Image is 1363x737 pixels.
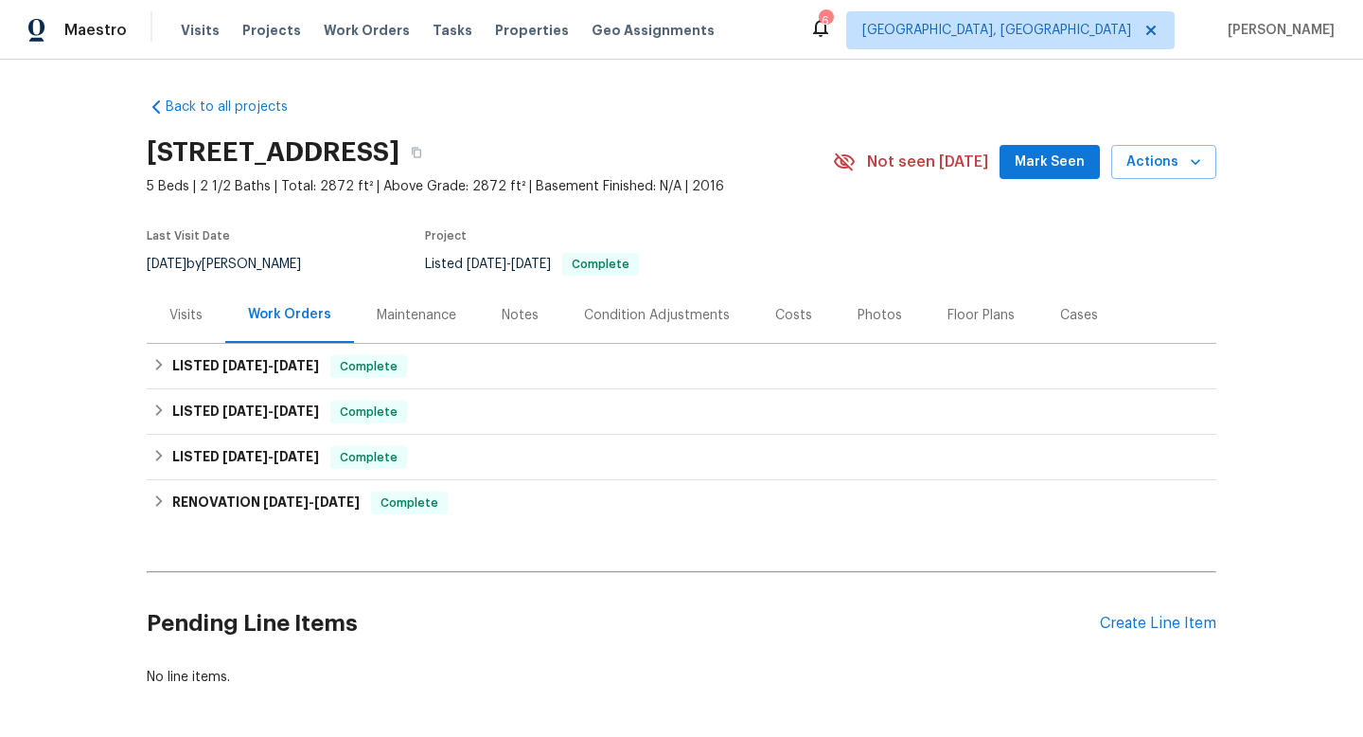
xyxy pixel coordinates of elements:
span: 5 Beds | 2 1/2 Baths | Total: 2872 ft² | Above Grade: 2872 ft² | Basement Finished: N/A | 2016 [147,177,833,196]
span: Mark Seen [1015,151,1085,174]
div: Cases [1060,306,1098,325]
span: - [222,359,319,372]
span: - [222,404,319,418]
span: [DATE] [222,359,268,372]
span: Complete [564,259,637,270]
div: by [PERSON_NAME] [147,253,324,276]
div: No line items. [147,668,1216,687]
span: Visits [181,21,220,40]
span: [DATE] [274,359,319,372]
span: Project [425,230,467,242]
div: Work Orders [248,305,331,324]
span: [DATE] [467,258,506,271]
span: Complete [332,403,405,422]
button: Mark Seen [1000,145,1100,180]
span: [DATE] [222,404,268,418]
div: LISTED [DATE]-[DATE]Complete [147,389,1216,435]
div: Costs [775,306,812,325]
span: Tasks [433,24,472,37]
div: 6 [819,11,832,30]
span: Actions [1126,151,1201,174]
span: Last Visit Date [147,230,230,242]
h6: LISTED [172,446,319,469]
div: RENOVATION [DATE]-[DATE]Complete [147,480,1216,526]
div: Photos [858,306,902,325]
button: Actions [1111,145,1216,180]
span: Geo Assignments [592,21,715,40]
span: Complete [332,448,405,467]
span: [DATE] [274,450,319,463]
span: - [467,258,551,271]
span: Complete [332,357,405,376]
h2: [STREET_ADDRESS] [147,143,399,162]
span: [DATE] [263,495,309,509]
h6: RENOVATION [172,492,360,514]
span: [DATE] [314,495,360,509]
span: Not seen [DATE] [867,153,988,171]
span: [DATE] [147,258,186,271]
span: Work Orders [324,21,410,40]
div: Maintenance [377,306,456,325]
h6: LISTED [172,355,319,378]
span: - [222,450,319,463]
span: Complete [373,494,446,512]
span: - [263,495,360,509]
span: [DATE] [274,404,319,418]
div: Create Line Item [1100,615,1216,633]
span: [DATE] [511,258,551,271]
span: Projects [242,21,301,40]
div: Notes [502,306,539,325]
h6: LISTED [172,401,319,423]
div: LISTED [DATE]-[DATE]Complete [147,435,1216,480]
div: Condition Adjustments [584,306,730,325]
span: [GEOGRAPHIC_DATA], [GEOGRAPHIC_DATA] [862,21,1131,40]
span: Maestro [64,21,127,40]
div: LISTED [DATE]-[DATE]Complete [147,344,1216,389]
div: Floor Plans [947,306,1015,325]
span: Properties [495,21,569,40]
a: Back to all projects [147,98,328,117]
div: Visits [169,306,203,325]
h2: Pending Line Items [147,580,1100,668]
button: Copy Address [399,135,434,170]
span: Listed [425,258,639,271]
span: [PERSON_NAME] [1220,21,1335,40]
span: [DATE] [222,450,268,463]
